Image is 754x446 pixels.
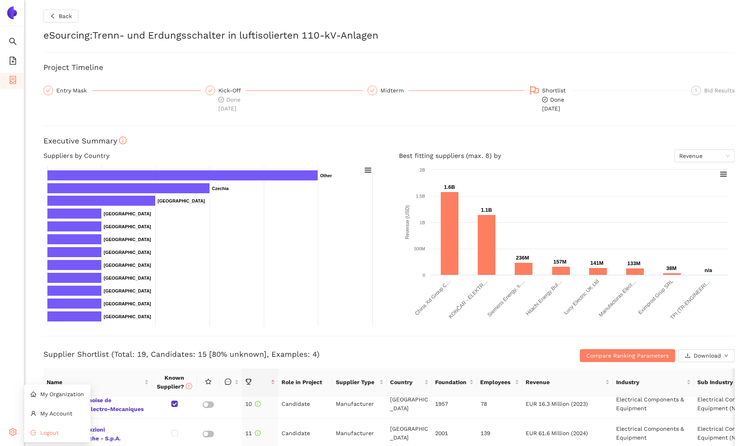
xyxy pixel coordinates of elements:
[104,288,151,293] text: [GEOGRAPHIC_DATA]
[679,150,730,162] span: Revenue
[46,88,51,93] span: check
[516,255,529,261] text: 236M
[320,173,332,178] text: Other
[685,353,690,359] span: download
[208,88,213,93] span: check
[6,6,18,19] img: Logo
[678,349,735,362] button: downloadDownloaddown
[104,301,151,306] text: [GEOGRAPHIC_DATA]
[31,411,36,416] span: user
[387,389,432,419] td: [GEOGRAPHIC_DATA]
[669,278,711,321] text: TPI (TR-ENGINEERI…
[225,378,231,385] span: message
[562,278,600,316] text: Lucy Electric UK Ltd
[43,29,735,43] h2: eSourcing : Trenn- und Erdungsschalter in luftisolierten 110-kV-Anlagen
[444,184,455,190] text: 1.6B
[422,273,425,278] text: 0
[613,389,694,419] td: Electrical Components & Equipment
[9,73,17,89] span: container
[526,378,604,387] span: Revenue
[9,425,17,441] span: setting
[205,378,212,385] span: star
[637,278,674,316] text: Eximprod Grup SRL
[220,368,242,396] th: this column is sortable
[245,430,261,436] span: 11
[419,220,425,225] text: 1B
[43,136,735,146] h3: Executive Summary
[724,354,728,358] span: down
[255,401,261,407] span: info-circle
[481,207,492,213] text: 1.1B
[212,186,229,191] text: Czechia
[218,86,246,95] div: Kick-Off
[157,374,192,390] span: Known Supplier?
[447,278,489,320] text: KONČAR - ELEKTR…
[278,368,333,396] th: Role in Project
[526,401,588,407] span: EUR 16.3 Million (2023)
[40,410,72,417] span: My Account
[413,278,452,317] text: China Xd Group C…
[598,278,637,318] text: Manufacturas Elect…
[590,260,604,266] text: 141M
[414,246,425,251] text: 500M
[43,62,735,73] h3: Project Timeline
[59,12,72,20] span: Back
[399,149,735,162] h4: Best fitting suppliers (max. 8) by
[40,391,84,397] span: My Organization
[542,86,571,95] div: Shortlist
[542,97,548,102] span: check-circle
[43,86,201,95] div: Entry Mask
[278,389,333,419] td: Candidate
[104,224,151,229] text: [GEOGRAPHIC_DATA]
[627,260,641,266] text: 133M
[104,276,151,280] text: [GEOGRAPHIC_DATA]
[390,378,423,387] span: Country
[522,368,613,396] th: this column's title is Revenue,this column is sortable
[419,168,425,172] text: 2B
[218,96,240,112] span: Done [DATE]
[47,394,149,413] span: Societe Dauphinoise de Constructions Electro-Mecaniques SAS
[432,368,477,396] th: this column's title is Foundation,this column is sortable
[616,378,685,387] span: Industry
[432,389,477,419] td: 1957
[529,86,686,113] div: Shortlistcheck-circleDone[DATE]
[477,389,522,419] td: 78
[104,314,151,319] text: [GEOGRAPHIC_DATA]
[47,378,143,387] span: Name
[586,351,669,360] span: Compare Ranking Parameters
[9,54,17,70] span: file-add
[613,368,694,396] th: this column's title is Industry,this column is sortable
[435,378,468,387] span: Foundation
[31,430,36,436] span: logout
[56,86,92,95] div: Entry Mask
[47,423,149,443] span: Coelme - Costruzioni Elettromeccaniche - S.p.A.
[333,389,387,419] td: Manufacturer
[553,259,567,265] text: 157M
[387,368,432,396] th: this column's title is Country,this column is sortable
[43,368,152,396] th: this column's title is Name,this column is sortable
[104,263,151,268] text: [GEOGRAPHIC_DATA]
[119,137,127,144] span: info-circle
[158,198,205,203] text: [GEOGRAPHIC_DATA]
[530,86,539,95] span: flag
[480,378,513,387] span: Employees
[43,10,78,23] button: leftBack
[542,96,564,112] span: Done [DATE]
[43,149,380,162] h4: Suppliers by Country
[477,368,522,396] th: this column's title is Employees,this column is sortable
[245,378,252,385] span: trophy
[336,378,378,387] span: Supplier Type
[255,430,261,436] span: info-circle
[694,351,721,360] span: Download
[31,391,36,397] span: home
[416,194,425,198] text: 1.5B
[526,430,588,436] span: EUR 61.6 Million (2024)
[404,205,410,239] text: Revenue (USD)
[43,349,504,360] h3: Supplier Shortlist (Total: 19, Candidates: 15 [80% unknown], Examples: 4)
[104,250,151,255] text: [GEOGRAPHIC_DATA]
[186,383,192,389] span: info-circle
[218,97,224,102] span: check-circle
[333,368,387,396] th: this column's title is Supplier Type,this column is sortable
[9,35,17,51] span: search
[695,88,698,93] span: 5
